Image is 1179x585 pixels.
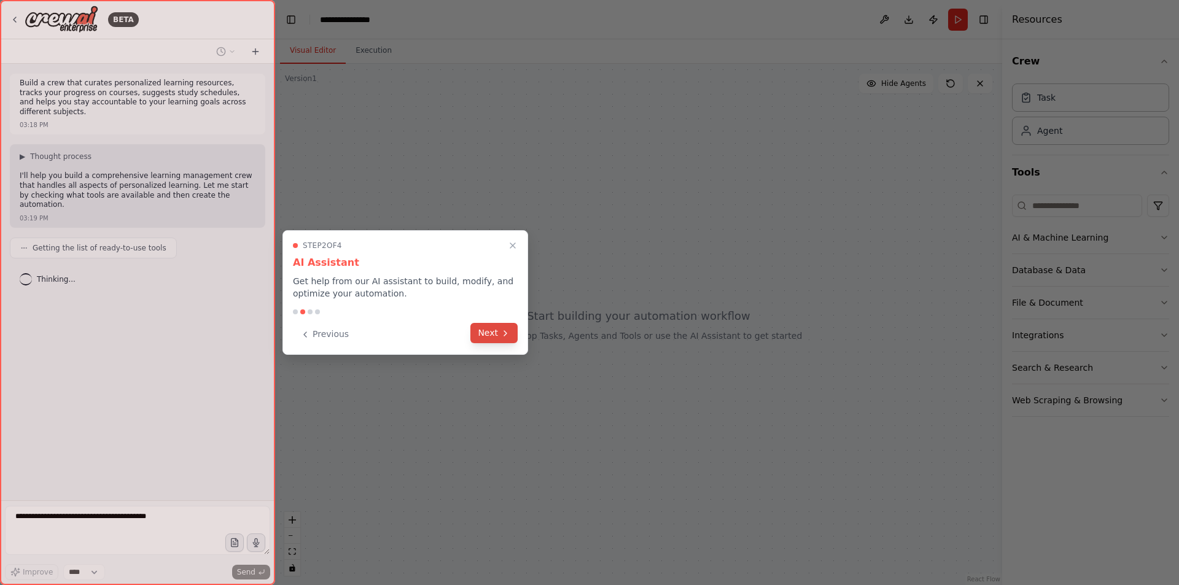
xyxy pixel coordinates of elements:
[293,255,518,270] h3: AI Assistant
[293,324,356,344] button: Previous
[505,238,520,253] button: Close walkthrough
[282,11,300,28] button: Hide left sidebar
[303,241,342,250] span: Step 2 of 4
[293,275,518,300] p: Get help from our AI assistant to build, modify, and optimize your automation.
[470,323,518,343] button: Next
